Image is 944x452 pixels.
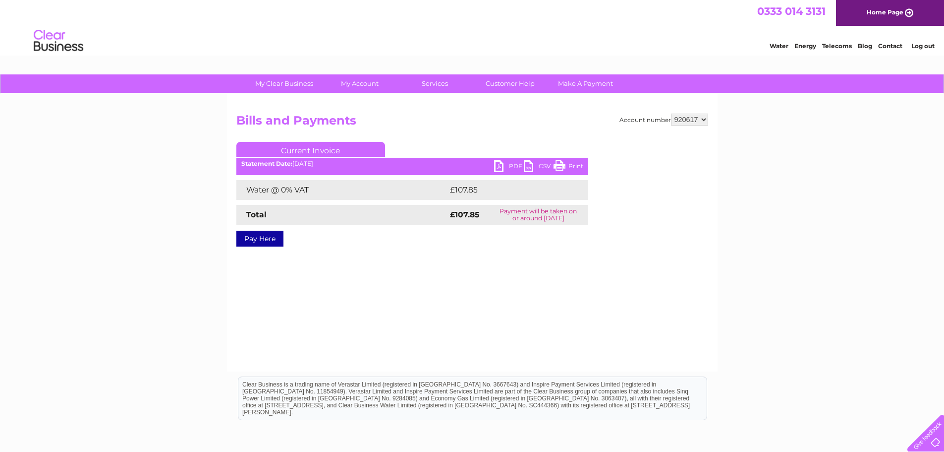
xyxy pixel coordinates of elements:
[822,42,852,50] a: Telecoms
[619,114,708,126] div: Account number
[911,42,935,50] a: Log out
[447,180,570,200] td: £107.85
[878,42,902,50] a: Contact
[794,42,816,50] a: Energy
[236,114,708,132] h2: Bills and Payments
[236,160,588,167] div: [DATE]
[554,160,583,175] a: Print
[319,74,400,93] a: My Account
[469,74,551,93] a: Customer Help
[241,160,292,167] b: Statement Date:
[236,180,447,200] td: Water @ 0% VAT
[236,231,283,247] a: Pay Here
[489,205,588,225] td: Payment will be taken on or around [DATE]
[494,160,524,175] a: PDF
[545,74,626,93] a: Make A Payment
[236,142,385,157] a: Current Invoice
[770,42,788,50] a: Water
[33,26,84,56] img: logo.png
[524,160,554,175] a: CSV
[243,74,325,93] a: My Clear Business
[238,5,707,48] div: Clear Business is a trading name of Verastar Limited (registered in [GEOGRAPHIC_DATA] No. 3667643...
[246,210,267,219] strong: Total
[450,210,479,219] strong: £107.85
[757,5,826,17] a: 0333 014 3131
[858,42,872,50] a: Blog
[394,74,476,93] a: Services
